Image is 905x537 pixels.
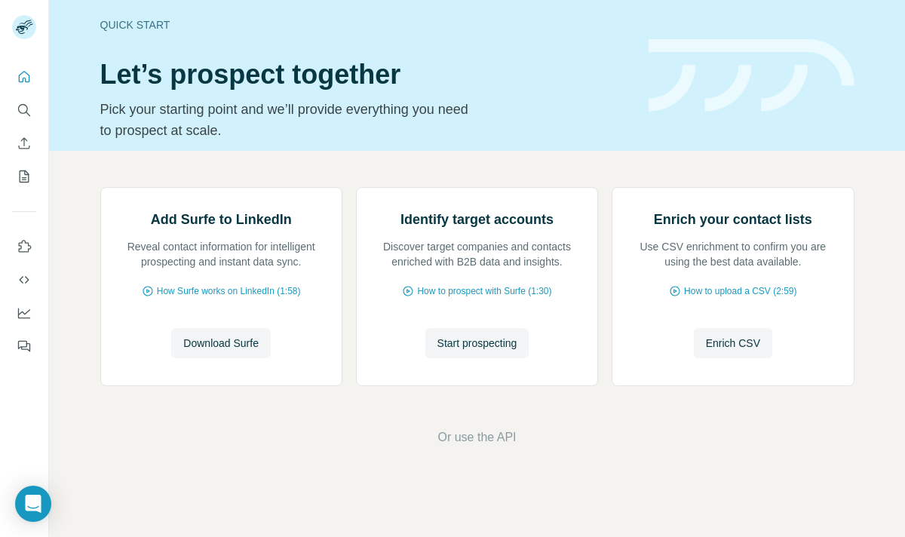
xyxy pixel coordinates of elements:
[684,284,796,298] span: How to upload a CSV (2:59)
[12,163,36,190] button: My lists
[183,336,259,351] span: Download Surfe
[12,266,36,293] button: Use Surfe API
[12,233,36,260] button: Use Surfe on LinkedIn
[100,17,630,32] div: Quick start
[649,39,854,112] img: banner
[654,209,812,230] h2: Enrich your contact lists
[12,97,36,124] button: Search
[627,239,838,269] p: Use CSV enrichment to confirm you are using the best data available.
[12,63,36,91] button: Quick start
[100,60,630,90] h1: Let’s prospect together
[437,336,517,351] span: Start prospecting
[12,130,36,157] button: Enrich CSV
[171,328,271,358] button: Download Surfe
[12,333,36,360] button: Feedback
[425,328,529,358] button: Start prospecting
[706,336,760,351] span: Enrich CSV
[157,284,301,298] span: How Surfe works on LinkedIn (1:58)
[151,209,292,230] h2: Add Surfe to LinkedIn
[12,299,36,327] button: Dashboard
[417,284,551,298] span: How to prospect with Surfe (1:30)
[694,328,772,358] button: Enrich CSV
[372,239,582,269] p: Discover target companies and contacts enriched with B2B data and insights.
[116,239,327,269] p: Reveal contact information for intelligent prospecting and instant data sync.
[437,428,516,446] button: Or use the API
[100,99,478,141] p: Pick your starting point and we’ll provide everything you need to prospect at scale.
[400,209,554,230] h2: Identify target accounts
[15,486,51,522] div: Open Intercom Messenger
